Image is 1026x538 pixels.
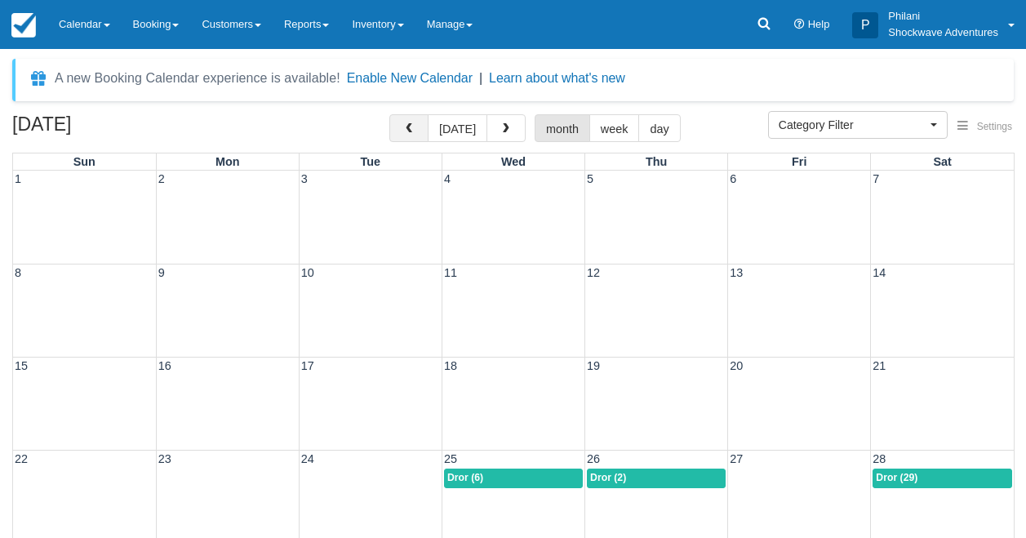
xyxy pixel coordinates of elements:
[779,117,926,133] span: Category Filter
[361,155,381,168] span: Tue
[871,452,887,465] span: 28
[589,114,640,142] button: week
[728,452,744,465] span: 27
[728,359,744,372] span: 20
[157,266,167,279] span: 9
[300,266,316,279] span: 10
[535,114,590,142] button: month
[157,452,173,465] span: 23
[638,114,680,142] button: day
[442,172,452,185] span: 4
[794,20,805,30] i: Help
[13,172,23,185] span: 1
[587,469,726,488] a: Dror (2)
[157,172,167,185] span: 2
[13,359,29,372] span: 15
[792,155,806,168] span: Fri
[808,18,830,30] span: Help
[447,472,483,483] span: Dror (6)
[347,70,473,87] button: Enable New Calendar
[948,115,1022,139] button: Settings
[13,452,29,465] span: 22
[442,359,459,372] span: 18
[489,71,625,85] a: Learn about what's new
[728,172,738,185] span: 6
[933,155,951,168] span: Sat
[871,172,881,185] span: 7
[442,452,459,465] span: 25
[73,155,95,168] span: Sun
[768,111,948,139] button: Category Filter
[871,266,887,279] span: 14
[873,469,1012,488] a: Dror (29)
[585,172,595,185] span: 5
[646,155,667,168] span: Thu
[585,266,602,279] span: 12
[590,472,626,483] span: Dror (2)
[977,121,1012,132] span: Settings
[728,266,744,279] span: 13
[12,114,219,145] h2: [DATE]
[585,359,602,372] span: 19
[300,359,316,372] span: 17
[300,172,309,185] span: 3
[13,266,23,279] span: 8
[444,469,583,488] a: Dror (6)
[55,69,340,88] div: A new Booking Calendar experience is available!
[888,24,998,41] p: Shockwave Adventures
[157,359,173,372] span: 16
[300,452,316,465] span: 24
[11,13,36,38] img: checkfront-main-nav-mini-logo.png
[479,71,482,85] span: |
[585,452,602,465] span: 26
[888,8,998,24] p: Philani
[852,12,878,38] div: P
[871,359,887,372] span: 21
[876,472,917,483] span: Dror (29)
[215,155,240,168] span: Mon
[501,155,526,168] span: Wed
[442,266,459,279] span: 11
[428,114,487,142] button: [DATE]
